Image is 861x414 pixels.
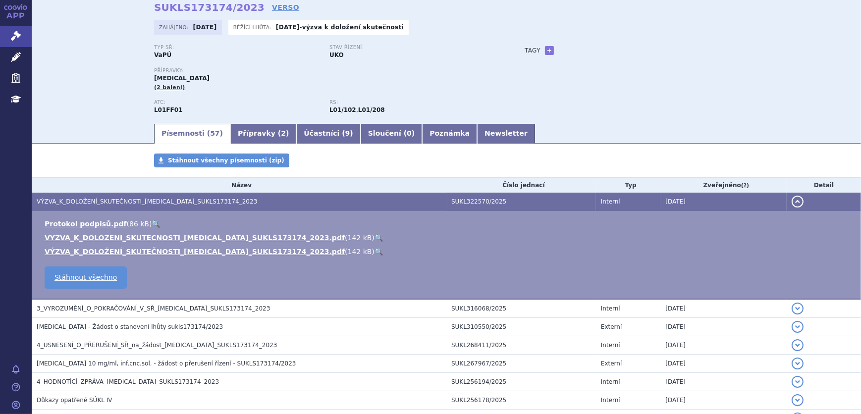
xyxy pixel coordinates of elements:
[154,68,505,74] p: Přípravky:
[601,305,620,312] span: Interní
[660,178,787,193] th: Zveřejněno
[741,182,749,189] abbr: (?)
[45,233,851,243] li: ( )
[375,234,383,242] a: 🔍
[154,75,210,82] span: [MEDICAL_DATA]
[45,248,345,256] a: VÝZVA_K_DOLOŽENÍ_SKUTEČNOSTI_[MEDICAL_DATA]_SUKLS173174_2023.pdf
[601,323,622,330] span: Externí
[348,234,372,242] span: 142 kB
[446,355,596,373] td: SUKL267967/2025
[154,124,230,144] a: Písemnosti (57)
[660,391,787,410] td: [DATE]
[193,24,217,31] strong: [DATE]
[154,52,171,58] strong: VaPÚ
[276,23,404,31] p: -
[154,154,289,167] a: Stáhnout všechny písemnosti (zip)
[296,124,360,144] a: Účastníci (9)
[154,1,265,13] strong: SUKLS173174/2023
[601,378,620,385] span: Interní
[168,157,284,164] span: Stáhnout všechny písemnosti (zip)
[37,305,270,312] span: 3_VYROZUMĚNÍ_O_POKRAČOVÁNÍ_V_SŘ_OPDIVO_SUKLS173174_2023
[422,124,477,144] a: Poznámka
[45,234,345,242] a: VYZVA_K_DOLOZENI_SKUTECNOSTI_[MEDICAL_DATA]_SUKLS173174_2023.pdf
[792,303,804,314] button: detail
[596,178,660,193] th: Typ
[37,378,219,385] span: 4_HODNOTÍCÍ_ZPRÁVA_OPDIVO_SUKLS173174_2023
[525,45,540,56] h3: Tagy
[37,198,257,205] span: VÝZVA_K_DOLOŽENÍ_SKUTEČNOSTI_OPDIVO_SUKLS173174_2023
[792,196,804,207] button: detail
[45,219,851,229] li: ( )
[329,52,344,58] strong: UKO
[361,124,422,144] a: Sloučení (0)
[345,129,350,137] span: 9
[210,129,219,137] span: 57
[329,45,495,51] p: Stav řízení:
[660,355,787,373] td: [DATE]
[446,178,596,193] th: Číslo jednací
[787,178,861,193] th: Detail
[446,373,596,391] td: SUKL256194/2025
[45,247,851,257] li: ( )
[477,124,535,144] a: Newsletter
[446,299,596,318] td: SUKL316068/2025
[446,193,596,211] td: SUKL322570/2025
[446,318,596,336] td: SUKL310550/2025
[230,124,296,144] a: Přípravky (2)
[792,321,804,333] button: detail
[601,198,620,205] span: Interní
[375,248,383,256] a: 🔍
[329,100,495,105] p: RS:
[281,129,286,137] span: 2
[660,336,787,355] td: [DATE]
[792,376,804,388] button: detail
[152,220,160,228] a: 🔍
[601,397,620,404] span: Interní
[792,339,804,351] button: detail
[129,220,149,228] span: 86 kB
[154,45,320,51] p: Typ SŘ:
[37,342,277,349] span: 4_USNESENÍ_O_PŘERUŠENÍ_SŘ_na_žádost_OPDIVO_SUKLS173174_2023
[601,342,620,349] span: Interní
[45,220,127,228] a: Protokol podpisů.pdf
[154,84,185,91] span: (2 balení)
[792,358,804,369] button: detail
[37,323,223,330] span: OPDIVO - Žádost o stanovení lhůty sukls173174/2023
[407,129,412,137] span: 0
[154,106,182,113] strong: NIVOLUMAB
[37,397,112,404] span: Důkazy opatřené SÚKL IV
[159,23,190,31] span: Zahájeno:
[154,100,320,105] p: ATC:
[348,248,372,256] span: 142 kB
[358,106,385,113] strong: nivolumab k léčbě metastazujícího kolorektálního karcinomu
[601,360,622,367] span: Externí
[329,106,356,113] strong: nivolumab
[446,391,596,410] td: SUKL256178/2025
[272,2,299,12] a: VERSO
[660,193,787,211] td: [DATE]
[276,24,300,31] strong: [DATE]
[37,360,296,367] span: OPDIVO 10 mg/ml, inf.cnc.sol. - žádost o přerušení řízení - SUKLS173174/2023
[545,46,554,55] a: +
[45,266,127,289] a: Stáhnout všechno
[660,299,787,318] td: [DATE]
[302,24,404,31] a: výzva k doložení skutečnosti
[446,336,596,355] td: SUKL268411/2025
[660,318,787,336] td: [DATE]
[32,178,446,193] th: Název
[329,100,505,114] div: ,
[660,373,787,391] td: [DATE]
[233,23,273,31] span: Běžící lhůta:
[792,394,804,406] button: detail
